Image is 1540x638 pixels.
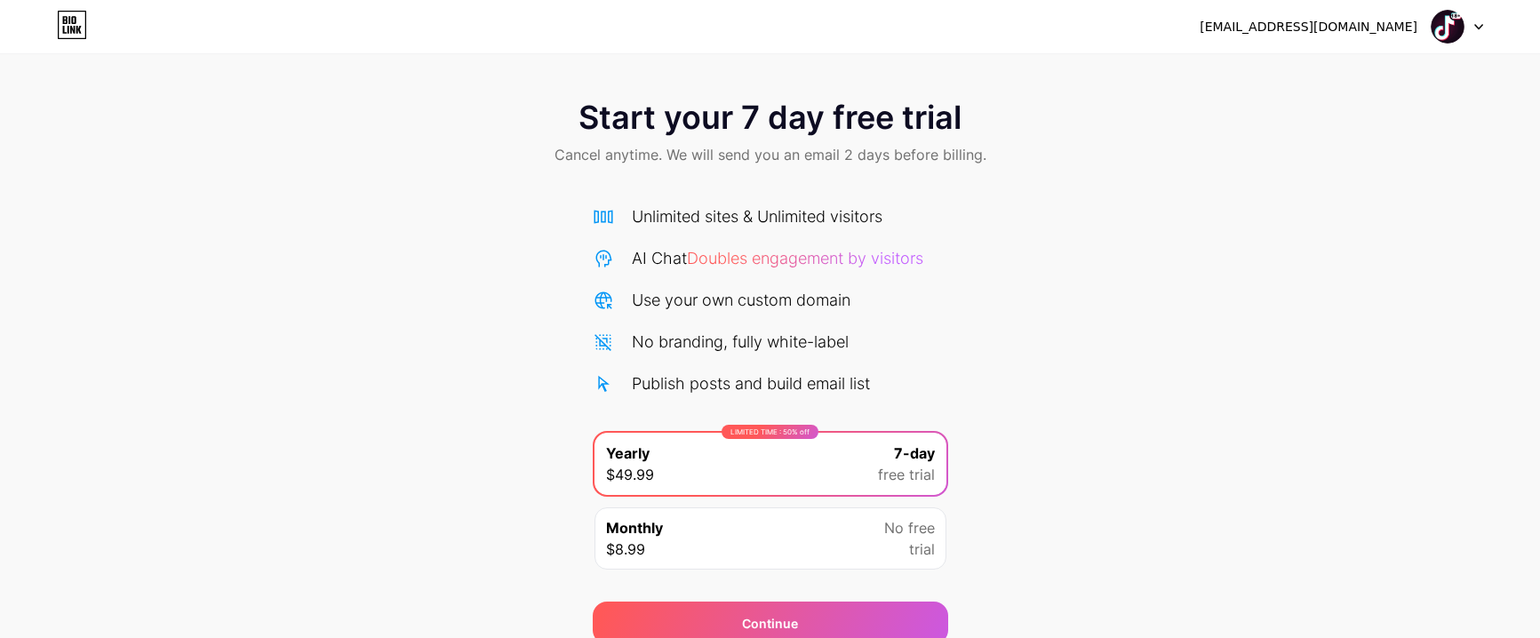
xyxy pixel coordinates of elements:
[894,443,935,464] span: 7-day
[578,100,962,135] span: Start your 7 day free trial
[632,330,849,354] div: No branding, fully white-label
[606,538,645,560] span: $8.99
[722,425,818,439] div: LIMITED TIME : 50% off
[1200,18,1417,36] div: [EMAIL_ADDRESS][DOMAIN_NAME]
[632,371,870,395] div: Publish posts and build email list
[632,246,923,270] div: AI Chat
[632,288,850,312] div: Use your own custom domain
[606,464,654,485] span: $49.99
[1431,10,1464,44] img: pinupaviator
[884,517,935,538] span: No free
[687,249,923,267] span: Doubles engagement by visitors
[909,538,935,560] span: trial
[555,144,986,165] span: Cancel anytime. We will send you an email 2 days before billing.
[878,464,935,485] span: free trial
[742,614,798,633] div: Continue
[632,204,882,228] div: Unlimited sites & Unlimited visitors
[606,443,650,464] span: Yearly
[606,517,663,538] span: Monthly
